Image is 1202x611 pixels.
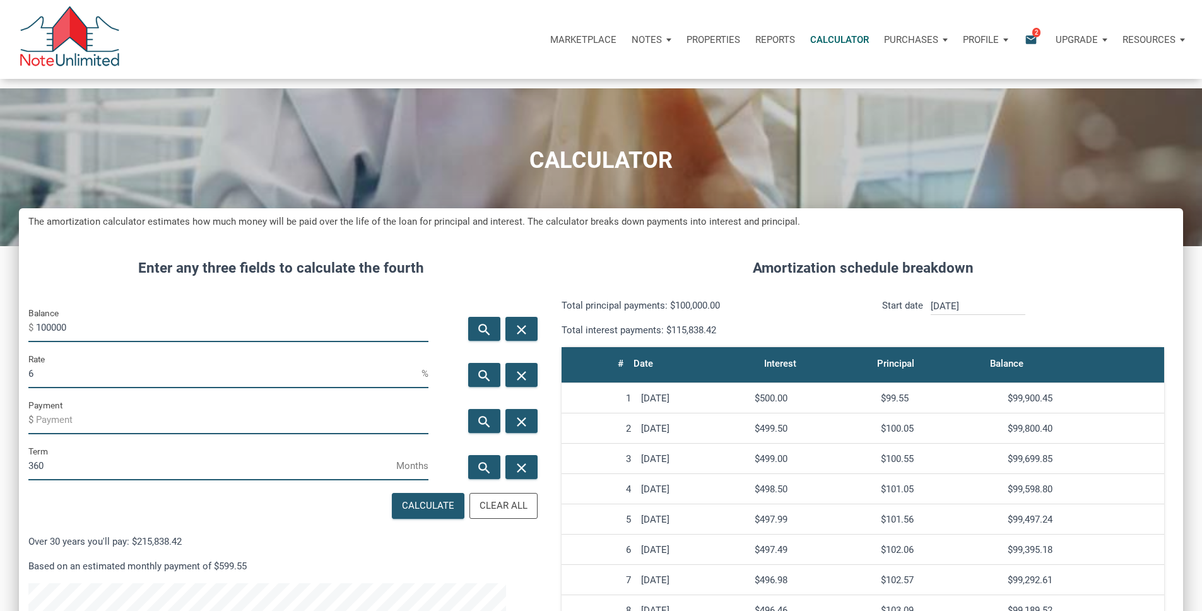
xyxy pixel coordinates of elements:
label: Payment [28,398,62,413]
p: Resources [1122,34,1175,45]
i: close [514,321,529,337]
div: $100.55 [881,453,997,465]
div: Principal [877,355,914,372]
div: [DATE] [641,393,745,404]
div: 4 [567,483,631,495]
button: close [505,363,538,387]
a: Properties [679,21,748,59]
div: $99,395.18 [1008,544,1159,555]
p: Start date [882,298,923,338]
button: search [468,409,500,433]
button: Upgrade [1048,21,1115,59]
div: 5 [567,514,631,525]
img: NoteUnlimited [19,6,121,73]
div: [DATE] [641,544,745,555]
p: Marketplace [550,34,616,45]
div: [DATE] [641,453,745,465]
button: Profile [955,21,1016,59]
button: search [468,363,500,387]
p: Based on an estimated monthly payment of $599.55 [28,559,533,574]
p: Purchases [884,34,938,45]
p: Over 30 years you'll pay: $215,838.42 [28,534,533,549]
div: [DATE] [641,423,745,434]
div: $99,598.80 [1008,483,1159,495]
h4: Amortization schedule breakdown [552,258,1174,279]
div: $99,800.40 [1008,423,1159,434]
i: email [1023,32,1039,47]
div: $102.06 [881,544,997,555]
h5: The amortization calculator estimates how much money will be paid over the life of the loan for p... [28,215,1174,229]
div: $500.00 [755,393,871,404]
p: Properties [686,34,740,45]
p: Profile [963,34,999,45]
i: close [514,367,529,383]
div: $498.50 [755,483,871,495]
div: $497.49 [755,544,871,555]
span: 2 [1032,27,1040,37]
div: $101.05 [881,483,997,495]
div: 3 [567,453,631,465]
div: $100.05 [881,423,997,434]
button: close [505,455,538,479]
p: Upgrade [1056,34,1098,45]
div: [DATE] [641,574,745,586]
i: search [476,413,492,429]
button: close [505,317,538,341]
input: Term [28,452,396,480]
button: Calculate [392,493,464,519]
label: Term [28,444,48,459]
span: $ [28,410,36,430]
p: Calculator [810,34,869,45]
div: $499.00 [755,453,871,465]
div: [DATE] [641,514,745,525]
p: Reports [755,34,795,45]
div: $497.99 [755,514,871,525]
p: Total principal payments: $100,000.00 [562,298,853,313]
div: Date [633,355,653,372]
div: 6 [567,544,631,555]
button: Notes [624,21,679,59]
span: Months [396,456,428,476]
div: $496.98 [755,574,871,586]
div: [DATE] [641,483,745,495]
i: search [476,321,492,337]
span: % [421,364,428,384]
p: Total interest payments: $115,838.42 [562,323,853,338]
div: $99.55 [881,393,997,404]
label: Rate [28,352,45,367]
input: Payment [36,406,428,434]
span: $ [28,317,36,338]
div: $99,497.24 [1008,514,1159,525]
div: # [618,355,623,372]
h1: CALCULATOR [9,148,1193,174]
button: search [468,317,500,341]
input: Balance [36,314,428,342]
i: close [514,460,529,475]
button: email2 [1015,21,1048,59]
button: search [468,455,500,479]
i: close [514,413,529,429]
input: Rate [28,360,421,388]
div: Balance [990,355,1023,372]
div: $99,699.85 [1008,453,1159,465]
div: Calculate [402,499,454,513]
div: 2 [567,423,631,434]
h4: Enter any three fields to calculate the fourth [28,258,533,279]
label: Balance [28,305,59,321]
div: 7 [567,574,631,586]
div: Clear All [480,499,527,513]
div: Interest [764,355,796,372]
button: Purchases [876,21,955,59]
div: 1 [567,393,631,404]
p: Notes [632,34,662,45]
a: Calculator [803,21,876,59]
div: $102.57 [881,574,997,586]
div: $99,900.45 [1008,393,1159,404]
button: Reports [748,21,803,59]
button: Resources [1115,21,1193,59]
